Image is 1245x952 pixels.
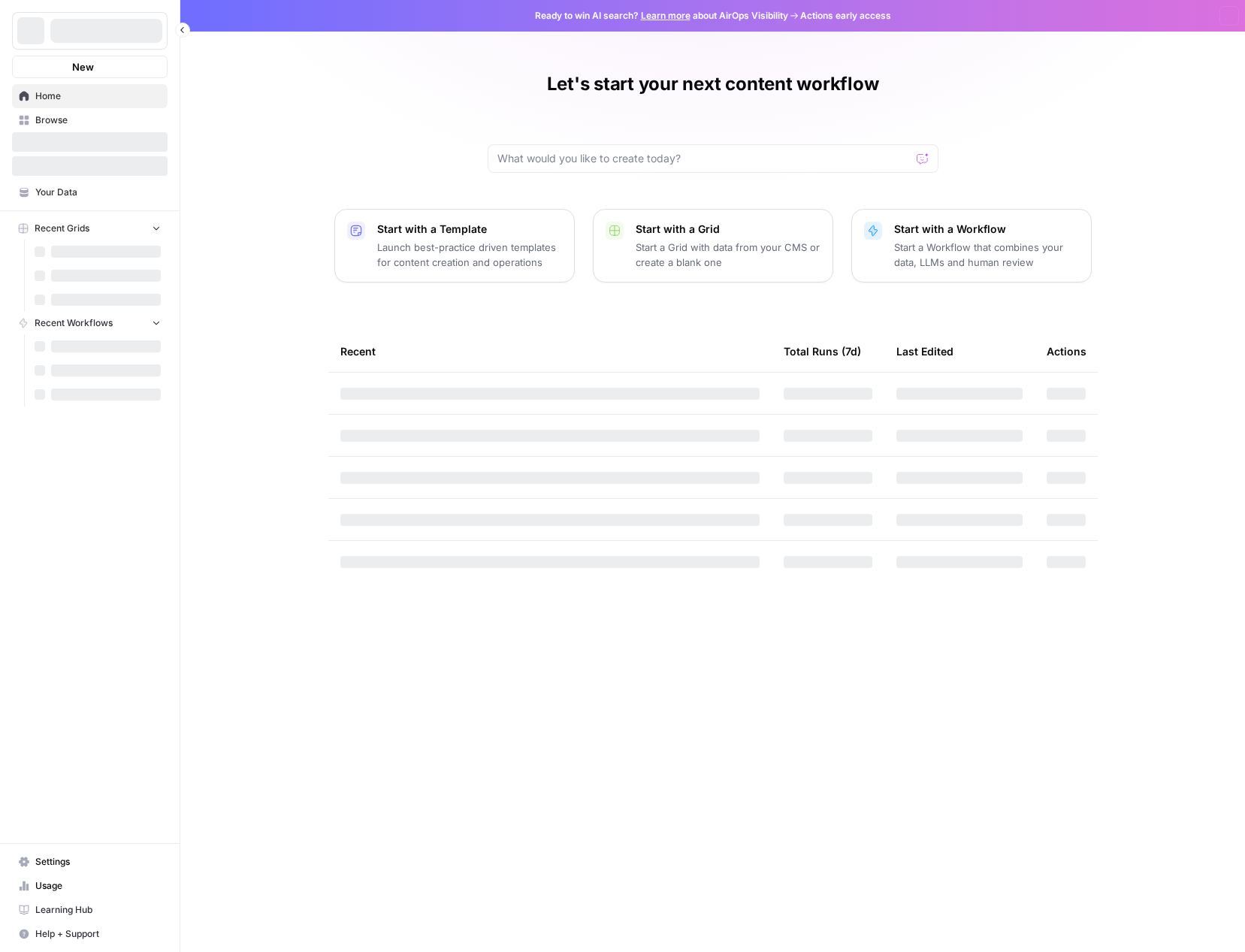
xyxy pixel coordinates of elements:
a: Your Data [12,180,168,204]
div: Recent [340,331,760,372]
p: Start a Workflow that combines your data, LLMs and human review [894,240,1079,270]
span: Ready to win AI search? about AirOps Visibility [535,9,788,23]
span: Home [35,89,161,103]
p: Start with a Template [377,222,562,237]
span: Learning Hub [35,903,161,917]
input: What would you like to create today? [497,151,911,166]
p: Start with a Grid [636,222,820,237]
button: Start with a GridStart a Grid with data from your CMS or create a blank one [593,209,833,283]
span: Actions early access [800,9,891,23]
div: Last Edited [896,331,953,372]
a: Home [12,84,168,108]
span: Settings [35,855,161,869]
p: Start with a Workflow [894,222,1079,237]
a: Learning Hub [12,898,168,922]
a: Browse [12,108,168,132]
a: Usage [12,874,168,898]
span: Recent Grids [35,222,89,235]
div: Actions [1047,331,1086,372]
button: Recent Workflows [12,312,168,334]
span: Help + Support [35,927,161,941]
button: Recent Grids [12,217,168,240]
div: Total Runs (7d) [784,331,861,372]
span: Usage [35,879,161,893]
p: Launch best-practice driven templates for content creation and operations [377,240,562,270]
button: Start with a TemplateLaunch best-practice driven templates for content creation and operations [334,209,575,283]
button: Help + Support [12,922,168,946]
h1: Let's start your next content workflow [547,72,879,96]
button: Start with a WorkflowStart a Workflow that combines your data, LLMs and human review [851,209,1092,283]
span: Your Data [35,186,161,199]
button: New [12,56,168,78]
a: Learn more [641,10,690,21]
span: Browse [35,113,161,127]
span: Recent Workflows [35,316,113,330]
span: New [72,59,94,74]
p: Start a Grid with data from your CMS or create a blank one [636,240,820,270]
a: Settings [12,850,168,874]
